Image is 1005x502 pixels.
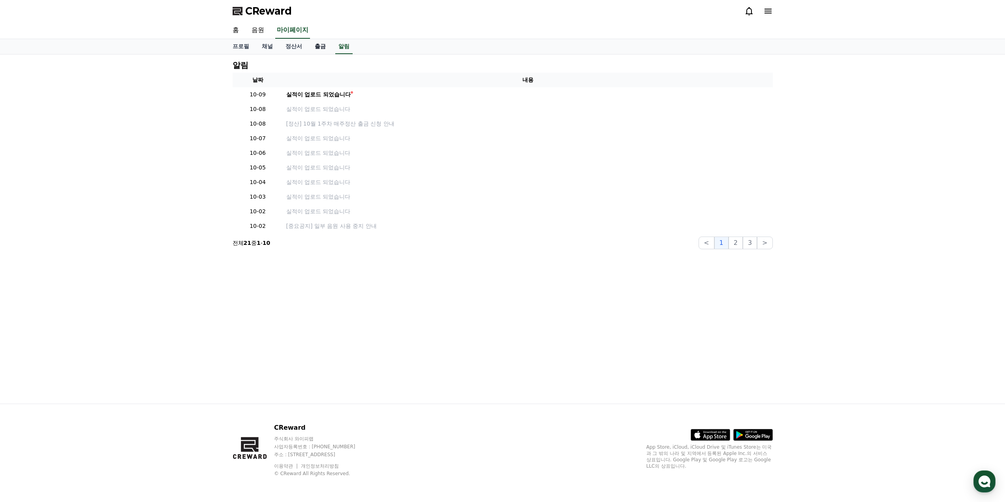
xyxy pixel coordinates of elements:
a: 알림 [335,39,353,54]
button: < [699,237,714,249]
a: 대화 [52,250,102,270]
button: 2 [729,237,743,249]
p: 사업자등록번호 : [PHONE_NUMBER] [274,444,370,450]
p: 10-03 [236,193,280,201]
a: 홈 [2,250,52,270]
a: 이용약관 [274,463,299,469]
button: 3 [743,237,757,249]
p: 10-08 [236,105,280,113]
p: 주식회사 와이피랩 [274,436,370,442]
div: 실적이 업로드 되었습니다 [286,90,351,99]
a: 정산서 [279,39,308,54]
th: 내용 [283,73,773,87]
p: 10-06 [236,149,280,157]
p: 10-04 [236,178,280,186]
a: 마이페이지 [275,22,310,39]
a: [정산] 10월 1주차 매주정산 출금 신청 안내 [286,120,770,128]
p: 10-08 [236,120,280,128]
a: 실적이 업로드 되었습니다 [286,164,770,172]
a: 실적이 업로드 되었습니다 [286,105,770,113]
a: 채널 [255,39,279,54]
strong: 1 [257,240,261,246]
a: 실적이 업로드 되었습니다 [286,149,770,157]
p: 10-07 [236,134,280,143]
p: 10-09 [236,90,280,99]
p: CReward [274,423,370,432]
strong: 21 [244,240,251,246]
a: 실적이 업로드 되었습니다 [286,207,770,216]
p: 주소 : [STREET_ADDRESS] [274,451,370,458]
a: 설정 [102,250,152,270]
h4: 알림 [233,61,248,70]
p: 10-05 [236,164,280,172]
button: 1 [714,237,729,249]
p: 10-02 [236,222,280,230]
p: App Store, iCloud, iCloud Drive 및 iTunes Store는 미국과 그 밖의 나라 및 지역에서 등록된 Apple Inc.의 서비스 상표입니다. Goo... [646,444,773,469]
a: 프로필 [226,39,255,54]
a: 홈 [226,22,245,39]
p: 10-02 [236,207,280,216]
a: 실적이 업로드 되었습니다 [286,178,770,186]
a: 음원 [245,22,271,39]
span: 홈 [25,262,30,269]
a: 개인정보처리방침 [301,463,339,469]
span: CReward [245,5,292,17]
button: > [757,237,772,249]
p: © CReward All Rights Reserved. [274,470,370,477]
th: 날짜 [233,73,283,87]
span: 대화 [72,263,82,269]
p: 전체 중 - [233,239,271,247]
a: 출금 [308,39,332,54]
span: 설정 [122,262,131,269]
strong: 10 [263,240,270,246]
a: 실적이 업로드 되었습니다 [286,90,770,99]
a: 실적이 업로드 되었습니다 [286,134,770,143]
a: CReward [233,5,292,17]
a: 실적이 업로드 되었습니다 [286,193,770,201]
a: [중요공지] 일부 음원 사용 중지 안내 [286,222,770,230]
